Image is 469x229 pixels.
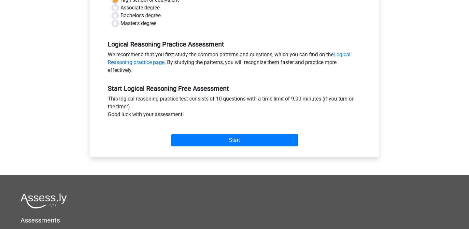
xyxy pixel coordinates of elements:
[103,51,366,77] div: We recommend that you first study the common patterns and questions, which you can find on the . ...
[121,20,156,27] label: Master's degree
[121,4,160,12] label: Associate degree
[108,40,361,48] h5: Logical Reasoning Practice Assessment
[103,95,366,121] div: This logical reasoning practice test consists of 10 questions with a time limit of 9:00 minutes (...
[171,134,298,146] input: Start
[21,216,448,224] h5: Assessments
[21,193,67,209] img: Assessly logo
[121,12,161,20] label: Bachelor's degree
[108,85,361,92] h5: Start Logical Reasoning Free Assessment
